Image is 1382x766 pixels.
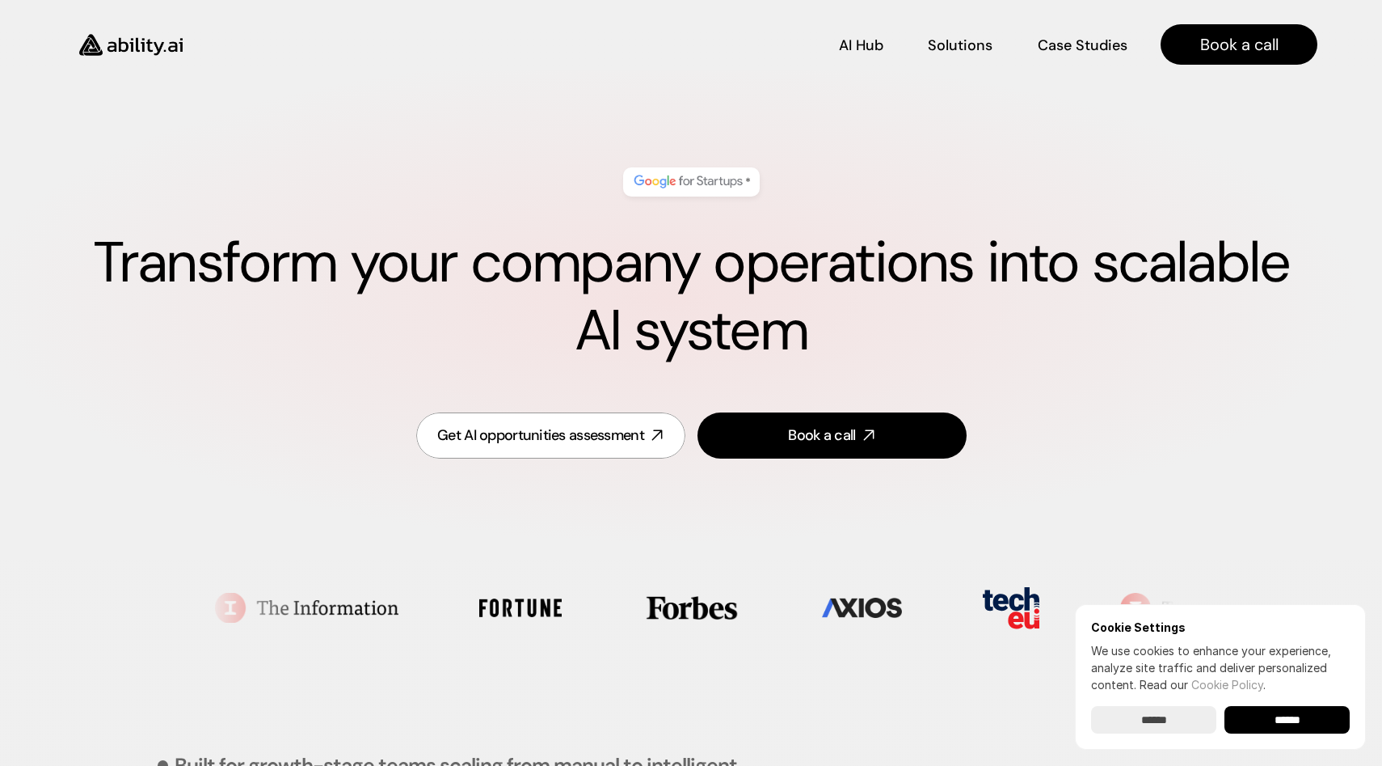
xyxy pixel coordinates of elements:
[1161,24,1317,65] a: Book a call
[928,36,992,56] p: Solutions
[697,413,967,459] a: Book a call
[839,31,883,59] a: AI Hub
[416,413,685,459] a: Get AI opportunities assessment
[437,425,644,446] div: Get AI opportunities assessment
[1140,678,1266,692] span: Read our .
[928,31,992,59] a: Solutions
[1038,36,1127,56] p: Case Studies
[1091,642,1350,693] p: We use cookies to enhance your experience, analyze site traffic and deliver personalized content.
[1200,33,1279,56] p: Book a call
[65,229,1317,365] h1: Transform your company operations into scalable AI system
[839,36,883,56] p: AI Hub
[788,425,855,446] div: Book a call
[1091,620,1350,634] h6: Cookie Settings
[1191,678,1263,692] a: Cookie Policy
[1037,31,1128,59] a: Case Studies
[205,24,1317,65] nav: Main navigation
